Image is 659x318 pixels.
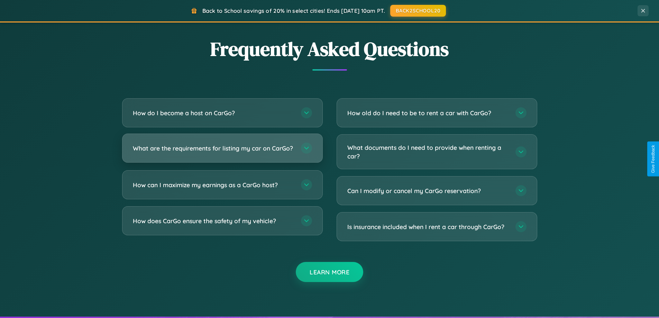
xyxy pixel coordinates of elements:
[202,7,385,14] span: Back to School savings of 20% in select cities! Ends [DATE] 10am PT.
[133,181,294,189] h3: How can I maximize my earnings as a CarGo host?
[347,143,509,160] h3: What documents do I need to provide when renting a car?
[133,217,294,225] h3: How does CarGo ensure the safety of my vehicle?
[133,109,294,117] h3: How do I become a host on CarGo?
[390,5,446,17] button: BACK2SCHOOL20
[122,36,537,62] h2: Frequently Asked Questions
[347,187,509,195] h3: Can I modify or cancel my CarGo reservation?
[133,144,294,153] h3: What are the requirements for listing my car on CarGo?
[347,109,509,117] h3: How old do I need to be to rent a car with CarGo?
[347,222,509,231] h3: Is insurance included when I rent a car through CarGo?
[651,145,656,173] div: Give Feedback
[296,262,363,282] button: Learn More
